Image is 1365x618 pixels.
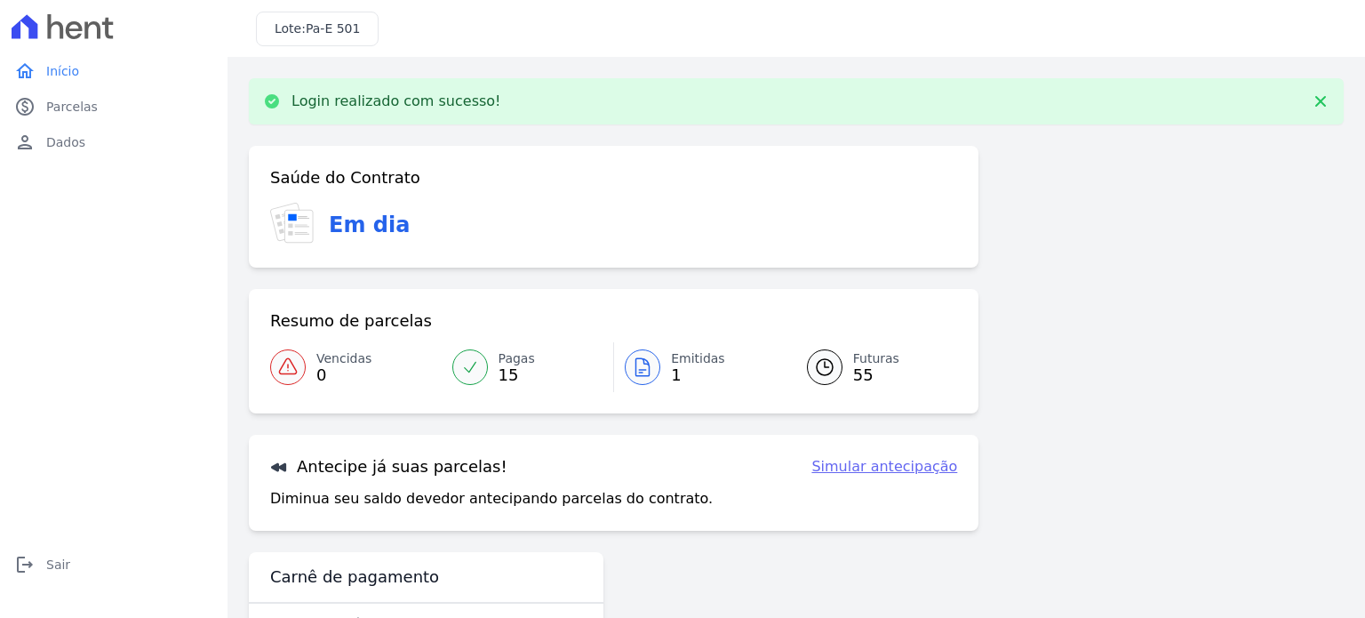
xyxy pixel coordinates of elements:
i: paid [14,96,36,117]
h3: Em dia [329,209,410,241]
span: Sair [46,556,70,574]
span: Pagas [499,349,535,368]
a: Pagas 15 [442,342,614,392]
i: home [14,60,36,82]
p: Login realizado com sucesso! [291,92,501,110]
span: 55 [853,368,899,382]
h3: Resumo de parcelas [270,310,432,332]
a: Simular antecipação [811,456,957,478]
span: Parcelas [46,98,98,116]
span: Vencidas [316,349,371,368]
span: Dados [46,133,85,151]
a: personDados [7,124,220,160]
p: Diminua seu saldo devedor antecipando parcelas do contrato. [270,488,713,510]
h3: Lote: [275,20,360,38]
h3: Antecipe já suas parcelas! [270,456,507,478]
a: Emitidas 1 [614,342,786,392]
a: paidParcelas [7,89,220,124]
span: Emitidas [671,349,725,368]
span: Futuras [853,349,899,368]
span: 0 [316,368,371,382]
span: 1 [671,368,725,382]
a: Vencidas 0 [270,342,442,392]
a: logoutSair [7,547,220,582]
span: Pa-E 501 [306,21,360,36]
h3: Carnê de pagamento [270,566,439,588]
i: logout [14,554,36,575]
i: person [14,132,36,153]
a: Futuras 55 [786,342,958,392]
a: homeInício [7,53,220,89]
span: 15 [499,368,535,382]
span: Início [46,62,79,80]
h3: Saúde do Contrato [270,167,420,189]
